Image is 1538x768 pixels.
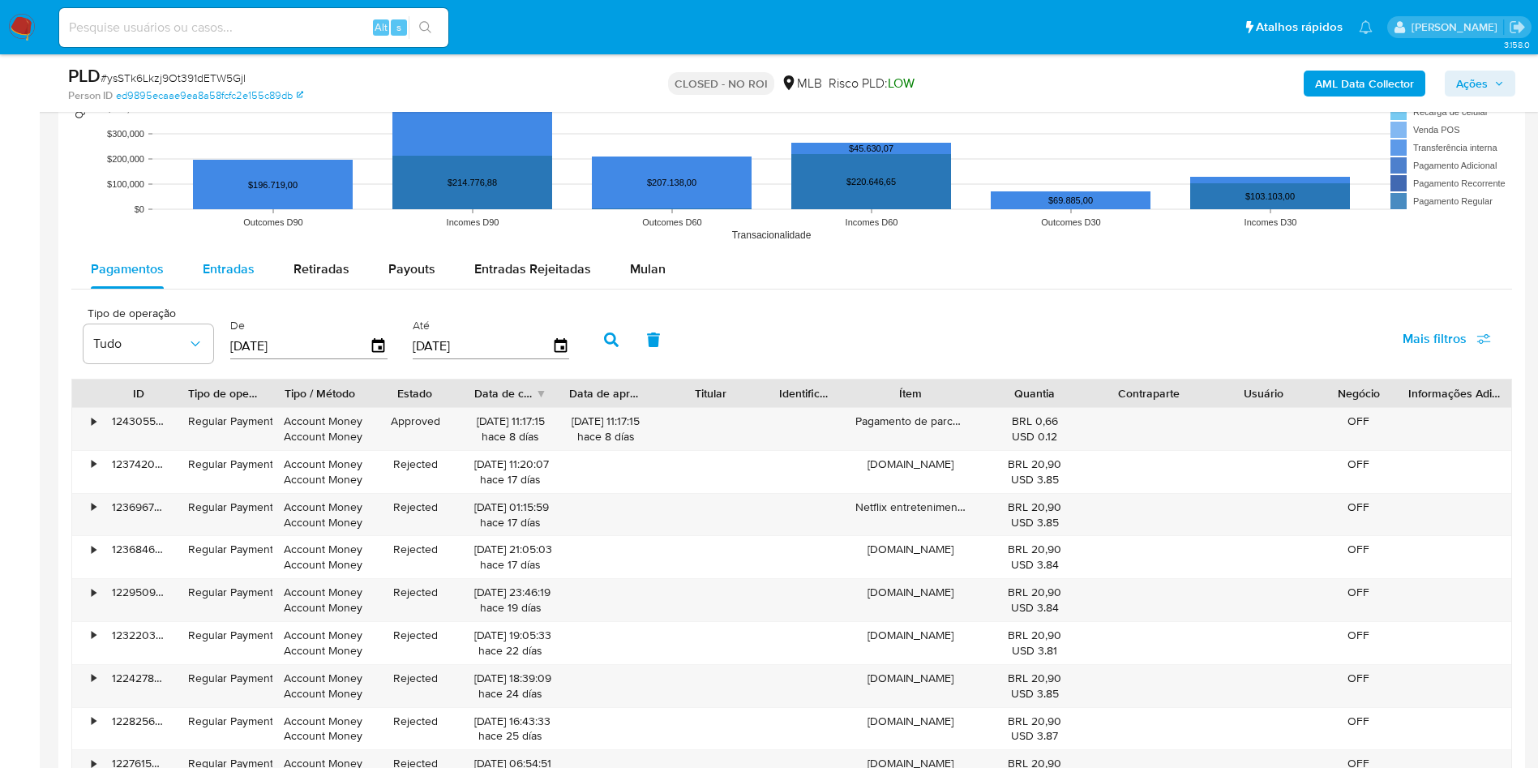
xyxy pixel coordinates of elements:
span: Ações [1456,71,1488,97]
span: 3.158.0 [1504,38,1530,51]
b: AML Data Collector [1315,71,1414,97]
div: MLB [781,75,822,92]
button: search-icon [409,16,442,39]
span: # ysSTk6Lkzj9Ot391dETW5GjI [101,70,246,86]
button: Ações [1445,71,1515,97]
a: ed9895ecaae9ea8a58fcfc2e155c89db [116,88,303,103]
span: s [396,19,401,35]
a: Notificações [1359,20,1373,34]
input: Pesquise usuários ou casos... [59,17,448,38]
button: AML Data Collector [1304,71,1425,97]
span: Atalhos rápidos [1256,19,1343,36]
span: Risco PLD: [829,75,915,92]
b: PLD [68,62,101,88]
span: LOW [888,74,915,92]
a: Sair [1509,19,1526,36]
span: Alt [375,19,388,35]
b: Person ID [68,88,113,103]
p: magno.ferreira@mercadopago.com.br [1412,19,1503,35]
p: CLOSED - NO ROI [668,72,774,95]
